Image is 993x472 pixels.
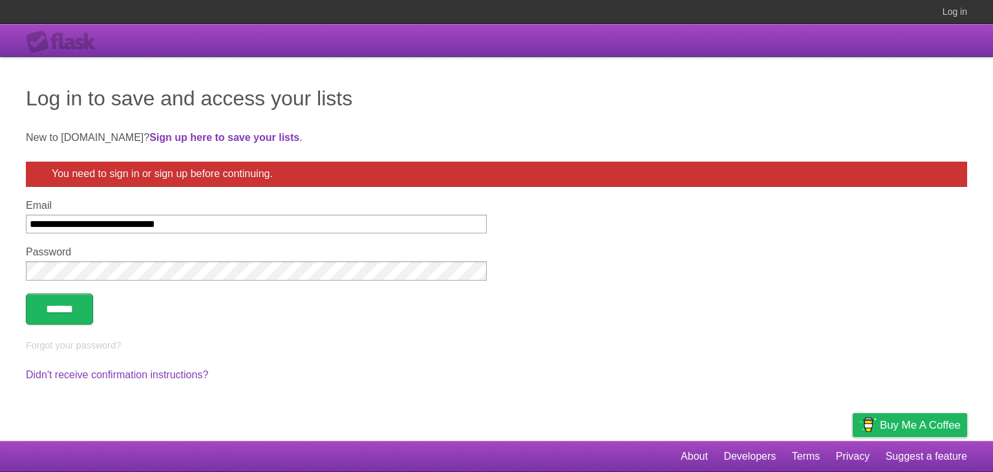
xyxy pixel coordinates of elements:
a: Forgot your password? [26,340,121,350]
a: Didn't receive confirmation instructions? [26,369,208,380]
div: Flask [26,30,103,54]
a: Suggest a feature [886,444,967,469]
a: Privacy [836,444,870,469]
label: Email [26,200,487,211]
a: About [681,444,708,469]
a: Buy me a coffee [853,413,967,437]
div: You need to sign in or sign up before continuing. [26,162,967,187]
span: Buy me a coffee [880,414,961,436]
h1: Log in to save and access your lists [26,83,967,114]
label: Password [26,246,487,258]
a: Sign up here to save your lists [149,132,299,143]
a: Developers [723,444,776,469]
a: Terms [792,444,820,469]
img: Buy me a coffee [859,414,877,436]
p: New to [DOMAIN_NAME]? . [26,130,967,145]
